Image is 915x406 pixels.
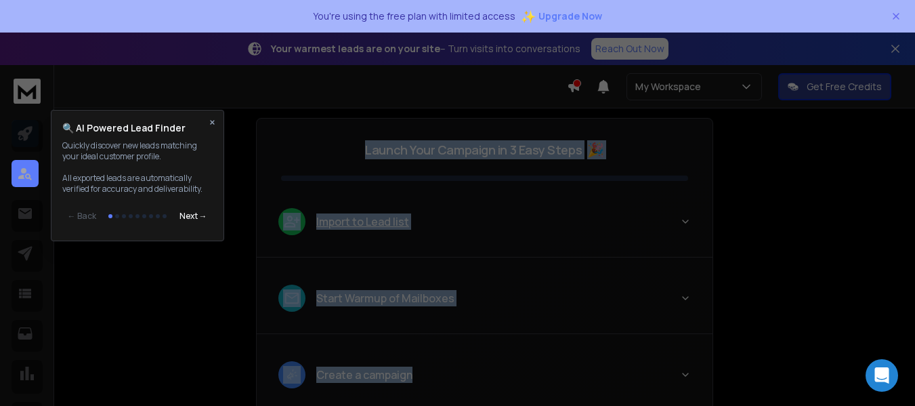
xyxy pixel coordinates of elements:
span: ✨ [521,7,536,26]
a: Reach Out Now [591,38,668,60]
h4: 🔍 AI Powered Lead Finder [62,121,186,135]
button: × [209,116,215,128]
div: Open Intercom Messenger [866,359,898,392]
span: 🎉 [587,140,604,159]
p: Start Warmup of Mailboxes [316,290,454,306]
p: Get Free Credits [807,80,882,94]
button: leadStart Warmup of Mailboxes [257,274,712,333]
p: – Turn visits into conversations [271,42,580,56]
p: You're using the free plan with limited access [313,9,515,23]
button: leadImport to Lead list [257,197,712,257]
span: Upgrade Now [538,9,602,23]
strong: Your warmest leads are on your site [271,42,440,55]
img: lead [283,289,301,307]
img: lead [283,366,301,383]
p: My Workspace [635,80,706,94]
p: Import to Lead list [316,214,409,230]
button: ✨Upgrade Now [521,3,602,30]
button: Next → [174,203,213,230]
button: Get Free Credits [778,73,891,100]
img: logo [14,79,41,104]
p: Quickly discover new leads matching your ideal customer profile. All exported leads are automatic... [62,140,213,195]
p: Create a campaign [316,367,412,383]
p: Reach Out Now [595,42,664,56]
img: lead [283,213,301,230]
p: Launch Your Campaign in 3 Easy Steps [365,140,582,159]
